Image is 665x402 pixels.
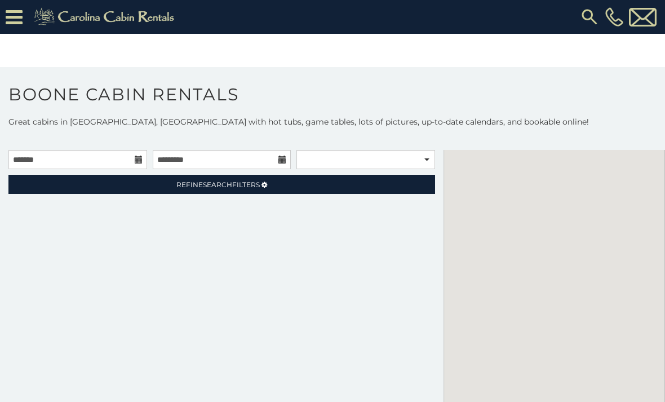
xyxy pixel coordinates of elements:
img: Khaki-logo.png [28,6,184,28]
img: search-regular.svg [579,7,600,27]
span: Search [203,180,232,189]
a: RefineSearchFilters [8,175,435,194]
a: [PHONE_NUMBER] [602,7,626,26]
span: Refine Filters [176,180,260,189]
